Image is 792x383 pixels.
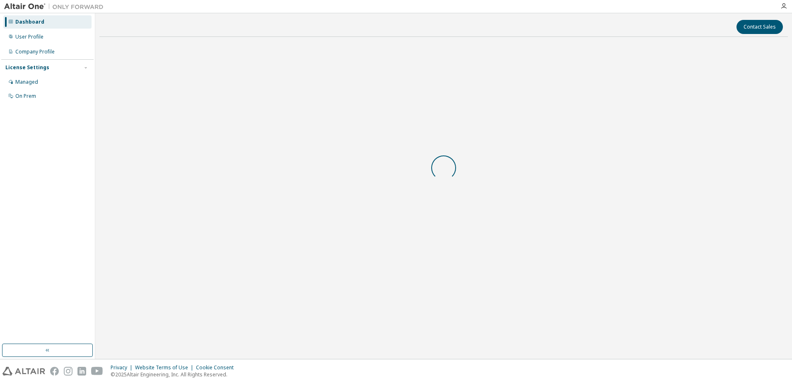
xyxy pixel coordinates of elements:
div: Company Profile [15,48,55,55]
div: User Profile [15,34,43,40]
div: Privacy [111,364,135,371]
button: Contact Sales [736,20,783,34]
div: Cookie Consent [196,364,239,371]
div: Website Terms of Use [135,364,196,371]
div: On Prem [15,93,36,99]
img: Altair One [4,2,108,11]
img: altair_logo.svg [2,367,45,376]
img: youtube.svg [91,367,103,376]
div: Dashboard [15,19,44,25]
p: © 2025 Altair Engineering, Inc. All Rights Reserved. [111,371,239,378]
img: linkedin.svg [77,367,86,376]
div: License Settings [5,64,49,71]
img: facebook.svg [50,367,59,376]
div: Managed [15,79,38,85]
img: instagram.svg [64,367,72,376]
